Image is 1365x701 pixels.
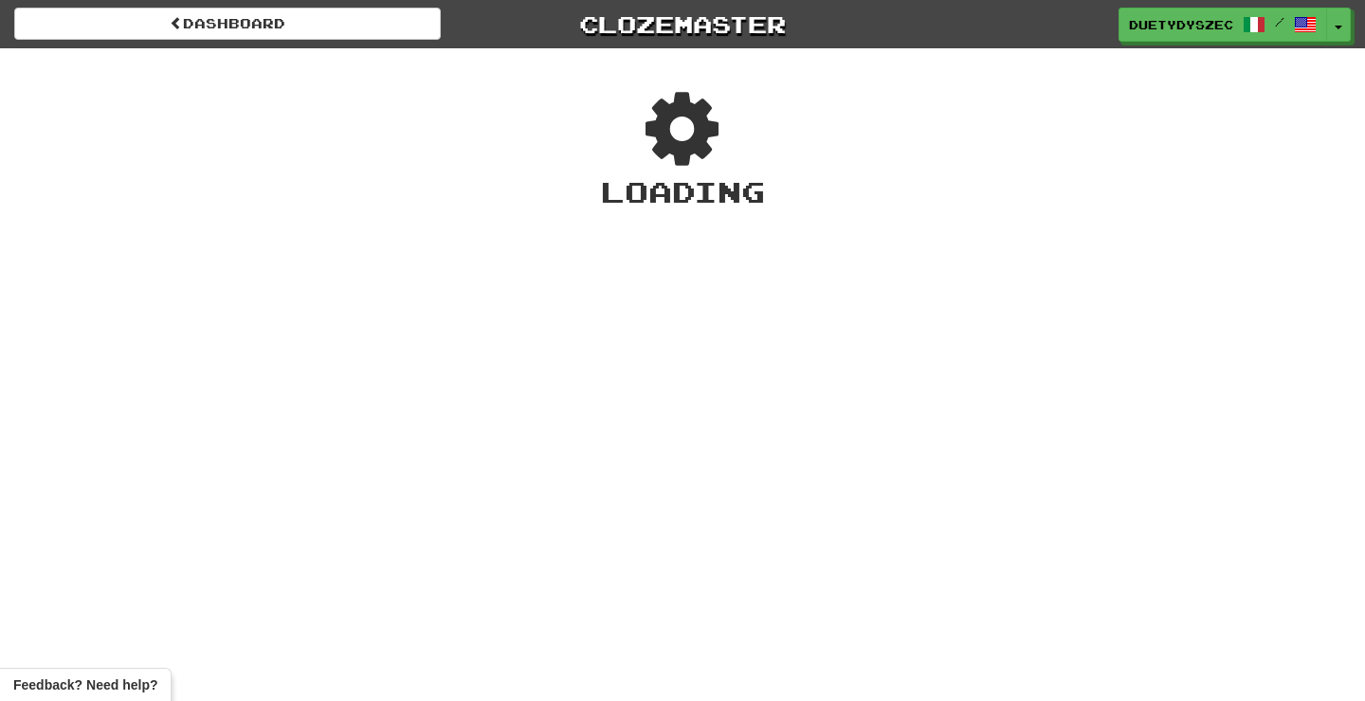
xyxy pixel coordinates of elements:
span: Open feedback widget [13,675,157,694]
a: duetydyszec / [1119,8,1327,42]
a: Dashboard [14,8,441,40]
span: / [1275,15,1284,28]
a: Clozemaster [469,8,896,41]
span: duetydyszec [1129,16,1233,33]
